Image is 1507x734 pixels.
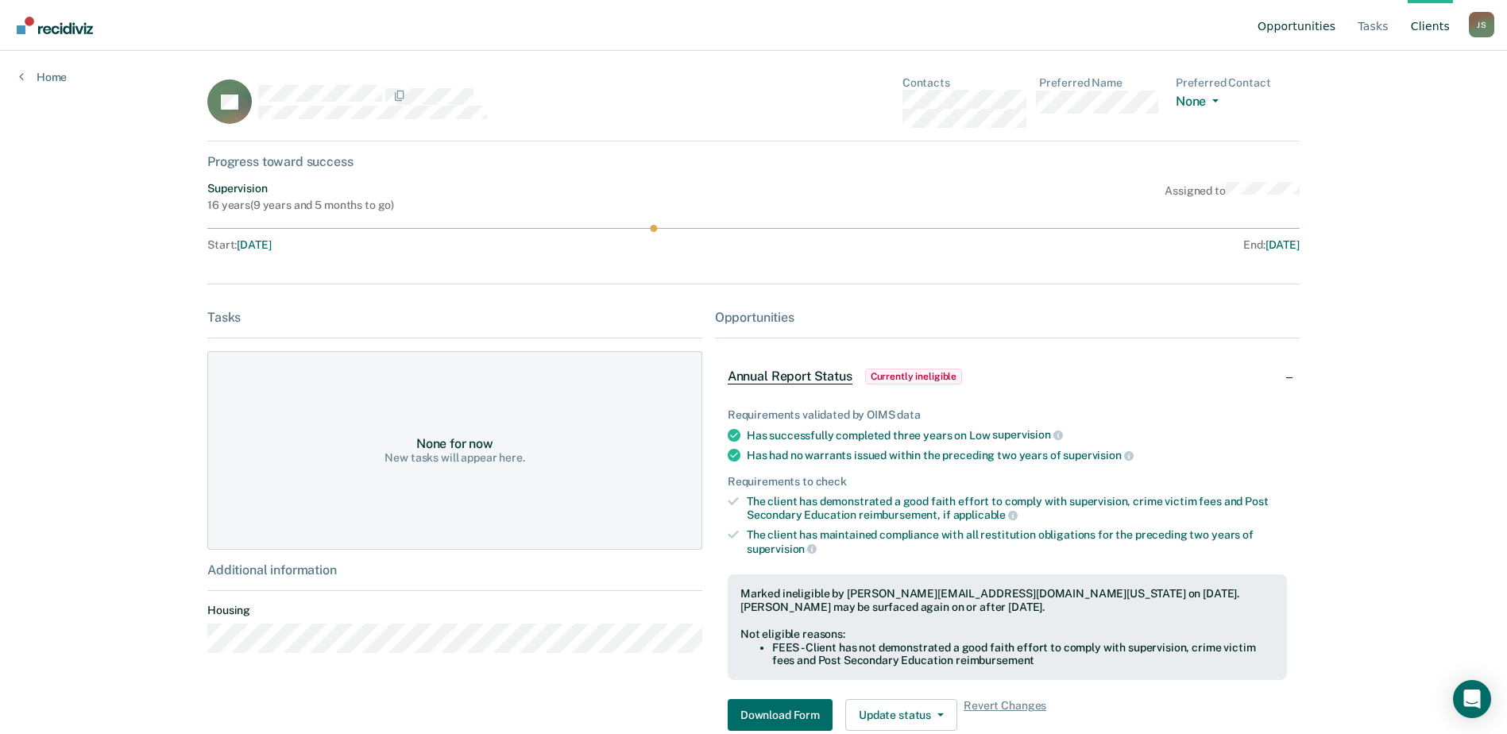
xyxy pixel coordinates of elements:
[416,436,493,451] div: None for now
[207,182,394,195] div: Supervision
[964,699,1046,731] span: Revert Changes
[1176,94,1225,112] button: None
[728,475,1287,489] div: Requirements to check
[19,70,67,84] a: Home
[1265,238,1300,251] span: [DATE]
[865,369,963,384] span: Currently ineligible
[207,310,702,325] div: Tasks
[207,604,702,617] dt: Housing
[992,428,1062,441] span: supervision
[384,451,524,465] div: New tasks will appear here.
[728,369,852,384] span: Annual Report Status
[760,238,1300,252] div: End :
[747,543,817,555] span: supervision
[902,76,1026,90] dt: Contacts
[207,238,754,252] div: Start :
[1063,449,1133,462] span: supervision
[207,562,702,578] div: Additional information
[728,408,1287,422] div: Requirements validated by OIMS data
[747,448,1287,462] div: Has had no warrants issued within the preceding two years of
[728,699,839,731] a: Navigate to form link
[715,310,1300,325] div: Opportunities
[845,699,957,731] button: Update status
[772,641,1274,668] li: FEES - Client has not demonstrated a good faith effort to comply with supervision, crime victim f...
[747,528,1287,555] div: The client has maintained compliance with all restitution obligations for the preceding two years of
[953,508,1018,521] span: applicable
[207,154,1300,169] div: Progress toward success
[740,587,1274,614] div: Marked ineligible by [PERSON_NAME][EMAIL_ADDRESS][DOMAIN_NAME][US_STATE] on [DATE]. [PERSON_NAME]...
[1165,182,1300,212] div: Assigned to
[17,17,93,34] img: Recidiviz
[1469,12,1494,37] div: J S
[1469,12,1494,37] button: Profile dropdown button
[740,628,1274,641] div: Not eligible reasons:
[1453,680,1491,718] div: Open Intercom Messenger
[747,495,1287,522] div: The client has demonstrated a good faith effort to comply with supervision, crime victim fees and...
[207,199,394,212] div: 16 years ( 9 years and 5 months to go )
[728,699,833,731] button: Download Form
[747,428,1287,442] div: Has successfully completed three years on Low
[715,351,1300,402] div: Annual Report StatusCurrently ineligible
[1176,76,1300,90] dt: Preferred Contact
[237,238,271,251] span: [DATE]
[1039,76,1163,90] dt: Preferred Name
